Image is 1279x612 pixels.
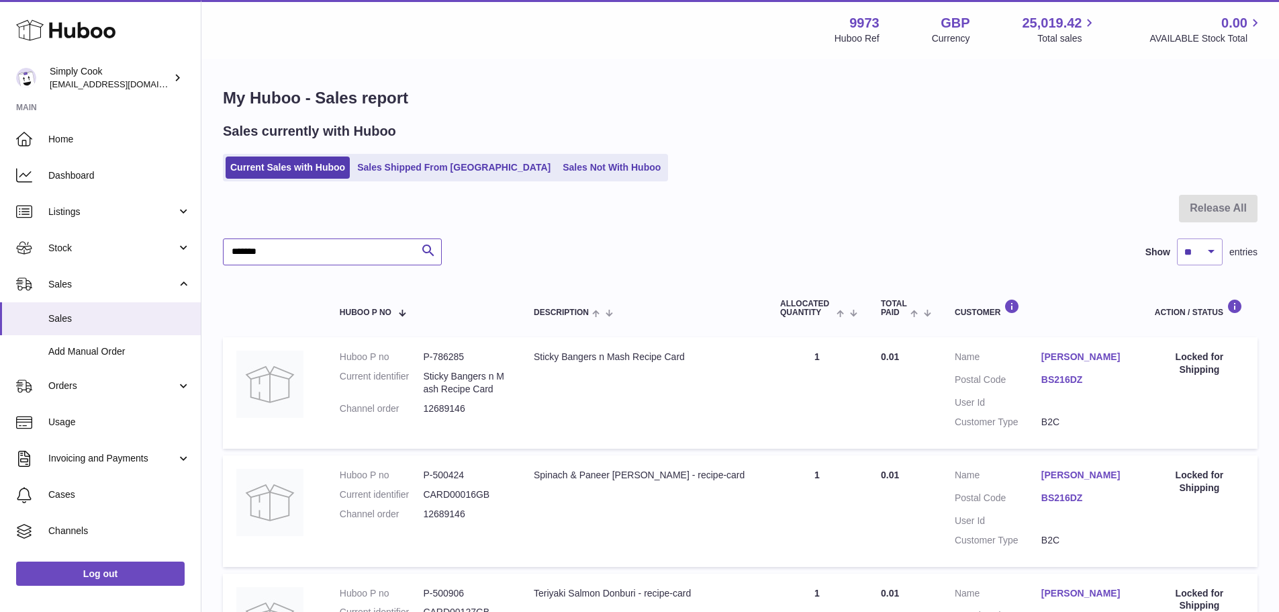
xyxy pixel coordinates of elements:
span: Description [534,308,589,317]
dd: B2C [1041,534,1128,547]
span: Channels [48,525,191,537]
span: Invoicing and Payments [48,452,177,465]
a: [PERSON_NAME] [1041,587,1128,600]
dt: Name [955,587,1041,603]
span: Home [48,133,191,146]
span: Sales [48,312,191,325]
dt: Current identifier [340,370,424,396]
span: Add Manual Order [48,345,191,358]
dt: Channel order [340,402,424,415]
span: ALLOCATED Quantity [780,300,833,317]
div: Huboo Ref [835,32,880,45]
span: AVAILABLE Stock Total [1149,32,1263,45]
dt: Channel order [340,508,424,521]
dd: P-500906 [423,587,507,600]
dt: Postal Code [955,374,1041,390]
div: Spinach & Paneer [PERSON_NAME] - recipe-card [534,469,753,482]
dt: Customer Type [955,534,1041,547]
dd: P-500424 [423,469,507,482]
dt: Huboo P no [340,469,424,482]
td: 1 [767,337,867,449]
dd: 12689146 [423,402,507,415]
dt: User Id [955,396,1041,409]
span: Listings [48,206,177,218]
label: Show [1145,246,1170,259]
span: 25,019.42 [1022,14,1082,32]
span: Usage [48,416,191,429]
div: Sticky Bangers n Mash Recipe Card [534,351,753,363]
div: Simply Cook [50,65,171,91]
a: 25,019.42 Total sales [1022,14,1097,45]
td: 1 [767,455,867,567]
span: 0.01 [881,351,899,362]
dt: Customer Type [955,416,1041,429]
a: BS216DZ [1041,374,1128,386]
span: Dashboard [48,169,191,182]
span: 0.01 [881,470,899,480]
strong: 9973 [849,14,880,32]
a: Current Sales with Huboo [226,157,350,179]
dd: B2C [1041,416,1128,429]
dt: Postal Code [955,492,1041,508]
span: Orders [48,380,177,392]
a: 0.00 AVAILABLE Stock Total [1149,14,1263,45]
dd: Sticky Bangers n Mash Recipe Card [423,370,507,396]
span: [EMAIL_ADDRESS][DOMAIN_NAME] [50,79,197,89]
span: Cases [48,488,191,501]
span: Huboo P no [340,308,391,317]
dt: Name [955,351,1041,367]
h2: Sales currently with Huboo [223,122,396,140]
a: Sales Not With Huboo [558,157,665,179]
span: Stock [48,242,177,255]
img: no-photo.jpg [236,469,303,536]
img: internalAdmin-9973@internal.huboo.com [16,68,36,88]
div: Locked for Shipping [1155,351,1244,376]
span: 0.01 [881,588,899,599]
div: Currency [932,32,970,45]
dd: P-786285 [423,351,507,363]
img: no-photo.jpg [236,351,303,418]
div: Teriyaki Salmon Donburi - recipe-card [534,587,753,600]
dt: Name [955,469,1041,485]
dd: CARD00016GB [423,488,507,501]
dt: Current identifier [340,488,424,501]
h1: My Huboo - Sales report [223,87,1258,109]
a: [PERSON_NAME] [1041,469,1128,482]
strong: GBP [941,14,969,32]
a: BS216DZ [1041,492,1128,505]
dt: Huboo P no [340,351,424,363]
span: Total paid [881,300,907,317]
dd: 12689146 [423,508,507,521]
a: Log out [16,562,185,586]
div: Action / Status [1155,299,1244,317]
a: Sales Shipped From [GEOGRAPHIC_DATA] [352,157,555,179]
span: Total sales [1037,32,1097,45]
div: Locked for Shipping [1155,469,1244,494]
div: Customer [955,299,1128,317]
a: [PERSON_NAME] [1041,351,1128,363]
dt: Huboo P no [340,587,424,600]
dt: User Id [955,515,1041,527]
span: Sales [48,278,177,291]
span: entries [1229,246,1258,259]
span: 0.00 [1221,14,1247,32]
